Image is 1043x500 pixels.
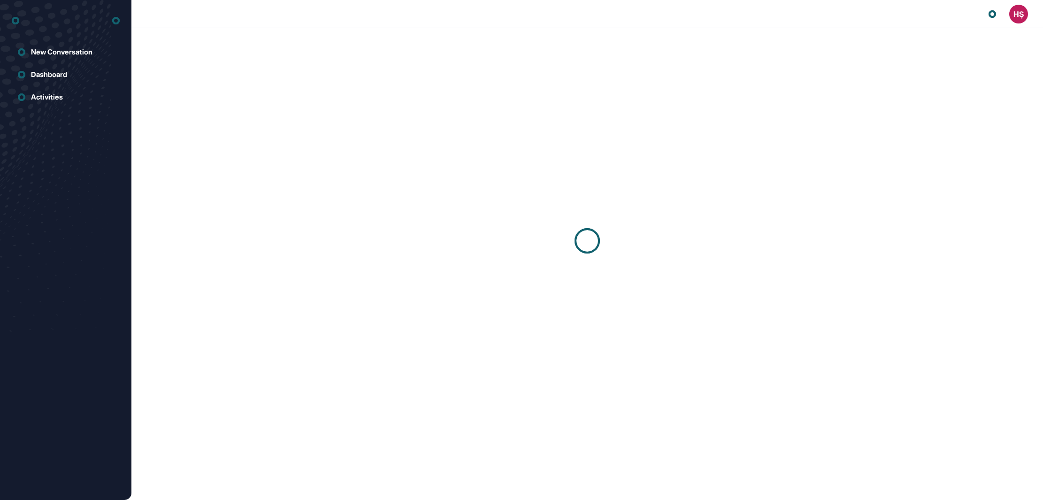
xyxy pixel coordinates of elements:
button: HŞ [1009,5,1028,23]
a: Activities [12,88,120,107]
div: Activities [31,93,63,101]
div: Dashboard [31,70,67,79]
div: entrapeer-logo [12,13,19,28]
a: Dashboard [12,65,120,84]
div: New Conversation [31,48,92,56]
a: New Conversation [12,43,120,62]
